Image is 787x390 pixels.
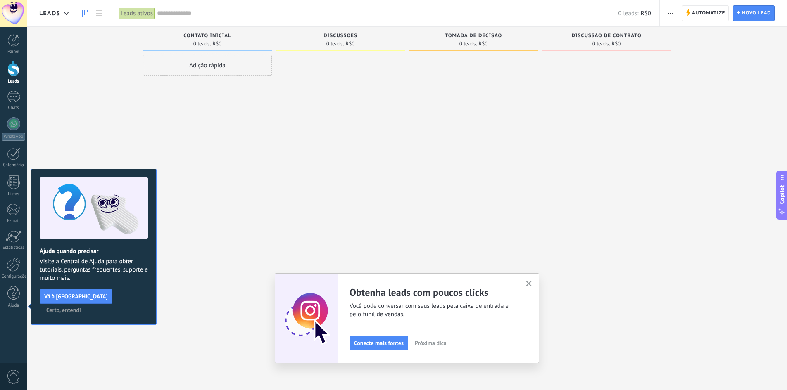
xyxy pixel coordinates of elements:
span: 0 leads: [193,41,211,46]
span: R$0 [478,41,487,46]
span: R$0 [611,41,621,46]
span: Conecte mais fontes [354,340,404,346]
div: Tomada de decisão [413,33,534,40]
button: Certo, entendi [43,304,85,316]
button: Vá à [GEOGRAPHIC_DATA] [40,289,112,304]
div: Discussões [280,33,401,40]
span: Contato inicial [183,33,231,39]
span: R$0 [345,41,354,46]
div: Discussão de contrato [546,33,667,40]
div: Configurações [2,274,26,279]
span: Novo lead [742,6,771,21]
button: Próxima dica [411,337,450,349]
div: Contato inicial [147,33,268,40]
span: Copilot [778,185,786,204]
div: Chats [2,105,26,111]
div: Estatísticas [2,245,26,251]
span: R$0 [212,41,221,46]
button: Mais [665,5,677,21]
div: E-mail [2,218,26,224]
span: 0 leads: [459,41,477,46]
button: Conecte mais fontes [350,336,408,350]
span: Você pode conversar com seus leads pela caixa de entrada e pelo funil de vendas. [350,302,516,319]
div: Listas [2,191,26,197]
a: Leads [78,5,92,21]
span: Automatize [692,6,725,21]
div: Calendário [2,163,26,168]
a: Lista [92,5,106,21]
span: Discussão de contrato [571,33,641,39]
h2: Ajuda quando precisar [40,247,148,255]
span: Certo, entendi [46,307,81,313]
h2: Obtenha leads com poucos clicks [350,286,516,299]
span: 0 leads: [618,9,638,17]
span: Tomada de decisão [445,33,502,39]
a: Novo lead [733,5,775,21]
span: 0 leads: [326,41,344,46]
span: Vá à [GEOGRAPHIC_DATA] [44,293,108,299]
div: Adição rápida [143,55,272,76]
div: Leads [2,79,26,84]
div: WhatsApp [2,133,25,141]
div: Leads ativos [119,7,155,19]
span: Discussões [323,33,357,39]
span: Próxima dica [415,340,447,346]
a: Automatize [682,5,729,21]
span: Visite a Central de Ajuda para obter tutoriais, perguntas frequentes, suporte e muito mais. [40,258,148,282]
div: Ajuda [2,303,26,308]
span: R$0 [641,9,651,17]
span: Leads [39,9,60,17]
div: Painel [2,49,26,54]
span: 0 leads: [592,41,610,46]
